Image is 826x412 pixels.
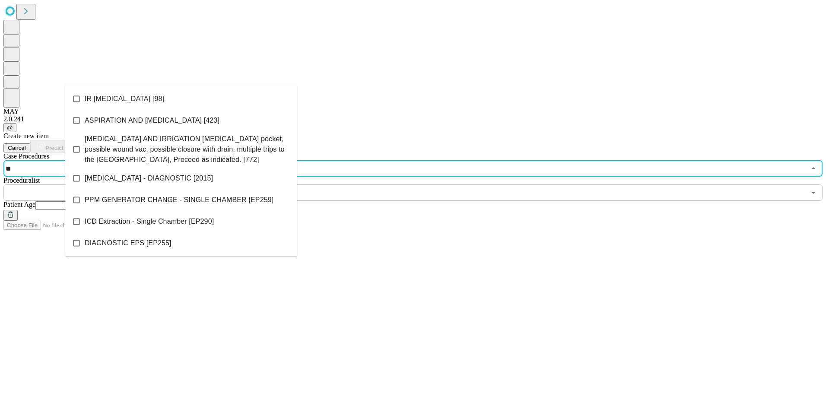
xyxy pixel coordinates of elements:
button: Predict [30,140,70,152]
button: Close [807,162,820,174]
span: ASPIRATION AND [MEDICAL_DATA] [423] [85,115,219,126]
span: Scheduled Procedure [3,152,49,160]
div: 2.0.241 [3,115,823,123]
button: Cancel [3,143,30,152]
span: DIAGNOSTIC EPS [EP255] [85,238,172,248]
span: Predict [45,145,63,151]
span: Create new item [3,132,49,139]
span: PPM GENERATOR CHANGE - SINGLE CHAMBER [EP259] [85,195,273,205]
button: Open [807,187,820,199]
span: Patient Age [3,201,35,208]
span: IR [MEDICAL_DATA] [98] [85,94,164,104]
button: @ [3,123,16,132]
span: [MEDICAL_DATA] AND IRRIGATION [MEDICAL_DATA] pocket, possible wound vac, possible closure with dr... [85,134,290,165]
div: MAY [3,108,823,115]
span: ICD Extraction - Single Chamber [EP290] [85,216,214,227]
span: @ [7,124,13,131]
span: [MEDICAL_DATA] - DIAGNOSTIC [2015] [85,173,213,184]
span: Cancel [8,145,26,151]
span: Proceduralist [3,177,40,184]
